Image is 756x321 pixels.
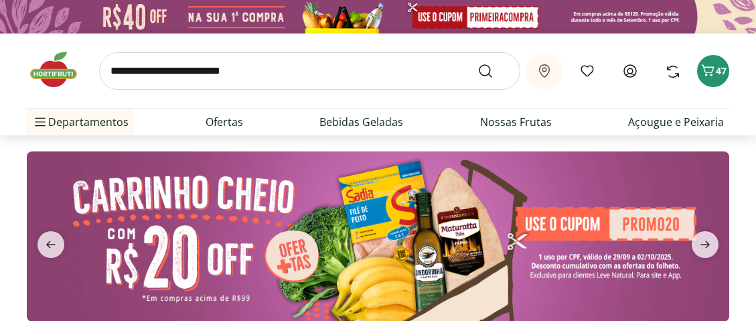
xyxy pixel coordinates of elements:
a: Nossas Frutas [480,114,552,130]
a: Açougue e Peixaria [628,114,724,130]
span: Departamentos [32,106,129,138]
button: Carrinho [697,55,729,87]
span: 47 [716,64,727,77]
button: previous [27,231,75,258]
button: Submit Search [477,63,510,79]
input: search [99,52,520,90]
img: Hortifruti [27,50,94,90]
a: Ofertas [206,114,243,130]
a: Bebidas Geladas [319,114,403,130]
button: next [681,231,729,258]
button: Menu [32,106,48,138]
